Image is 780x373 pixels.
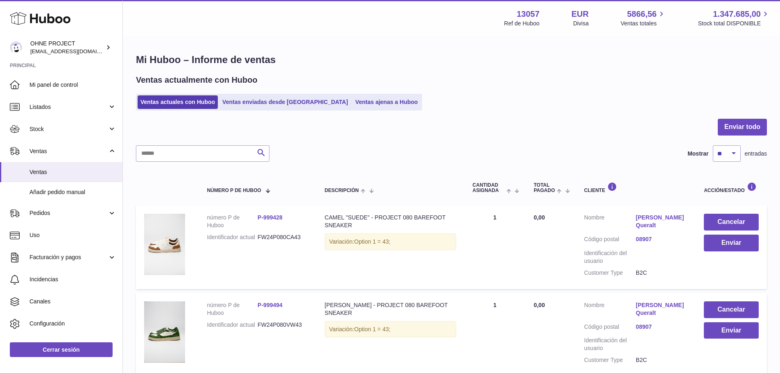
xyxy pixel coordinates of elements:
span: Listados [29,103,108,111]
button: Enviar todo [718,119,767,136]
a: P-999494 [258,302,283,308]
dt: Identificador actual [207,321,258,329]
dt: Nombre [584,214,636,231]
div: Cliente [584,182,688,193]
span: [EMAIL_ADDRESS][DOMAIN_NAME] [30,48,120,54]
dt: número P de Huboo [207,214,258,229]
td: 1 [464,206,525,289]
span: Option 1 = 43; [354,326,390,332]
img: ROYALGREENLACES.png [144,301,185,363]
span: 5866,56 [627,9,656,20]
div: Variación: [325,233,456,250]
a: Ventas enviadas desde [GEOGRAPHIC_DATA] [219,95,351,109]
div: OHNE PROJECT [30,40,104,55]
div: [PERSON_NAME] - PROJECT 080 BAREFOOT SNEAKER [325,301,456,317]
a: Cerrar sesión [10,342,113,357]
span: entradas [745,150,767,158]
dt: Código postal [584,323,636,333]
button: Cancelar [704,301,759,318]
dt: Customer Type [584,269,636,277]
a: Ventas actuales con Huboo [138,95,218,109]
button: Cancelar [704,214,759,231]
img: internalAdmin-13057@internal.huboo.com [10,41,22,54]
span: Uso [29,231,116,239]
a: 08907 [636,235,687,243]
span: Ventas [29,168,116,176]
dt: Identificación del usuario [584,249,636,265]
span: Cantidad ASIGNADA [473,183,504,193]
a: P-999428 [258,214,283,221]
dt: Identificador actual [207,233,258,241]
a: [PERSON_NAME] Queralt [636,301,687,317]
dt: Identificación del usuario [584,337,636,352]
dd: B2C [636,356,687,364]
div: CAMEL "SUEDE" - PROJECT 080 BAREFOOT SNEAKER [325,214,456,229]
span: Canales [29,298,116,305]
span: Ventas [29,147,108,155]
span: Descripción [325,188,359,193]
div: Variación: [325,321,456,338]
strong: EUR [572,9,589,20]
span: Option 1 = 43; [354,238,390,245]
dd: FW24P080CA43 [258,233,308,241]
dd: FW24P080VW43 [258,321,308,329]
div: Acción/Estado [704,182,759,193]
a: 5866,56 Ventas totales [621,9,666,27]
dt: Nombre [584,301,636,319]
strong: 13057 [517,9,540,20]
dt: número P de Huboo [207,301,258,317]
a: 08907 [636,323,687,331]
span: Pedidos [29,209,108,217]
dt: Código postal [584,235,636,245]
span: Mi panel de control [29,81,116,89]
span: Facturación y pagos [29,253,108,261]
span: Configuración [29,320,116,328]
h2: Ventas actualmente con Huboo [136,75,258,86]
dt: Customer Type [584,356,636,364]
img: HABANO.png [144,214,185,275]
span: 0,00 [534,302,545,308]
a: Ventas ajenas a Huboo [353,95,421,109]
span: Stock total DISPONIBLE [698,20,770,27]
button: Enviar [704,322,759,339]
div: Divisa [573,20,589,27]
span: 0,00 [534,214,545,221]
dd: B2C [636,269,687,277]
span: 1.347.685,00 [713,9,761,20]
label: Mostrar [687,150,708,158]
button: Enviar [704,235,759,251]
span: Incidencias [29,276,116,283]
a: 1.347.685,00 Stock total DISPONIBLE [698,9,770,27]
span: Total pagado [534,183,555,193]
span: Añadir pedido manual [29,188,116,196]
h1: Mi Huboo – Informe de ventas [136,53,767,66]
span: Ventas totales [621,20,666,27]
span: Stock [29,125,108,133]
a: [PERSON_NAME] Queralt [636,214,687,229]
div: Ref de Huboo [504,20,539,27]
span: número P de Huboo [207,188,261,193]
